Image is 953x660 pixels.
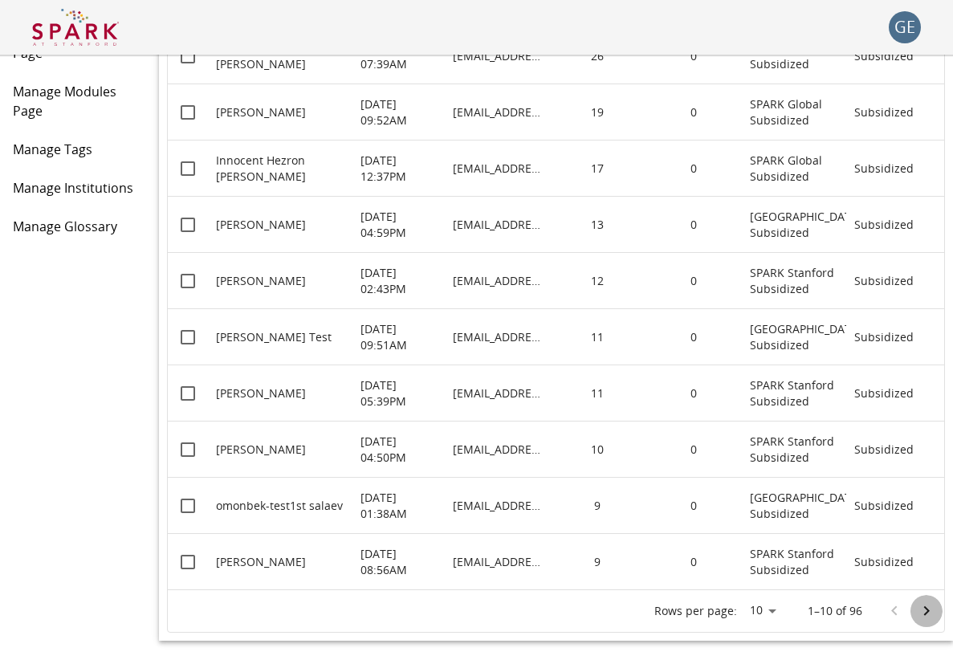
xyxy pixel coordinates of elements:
button: Go to next page [910,595,943,627]
div: 0 [646,421,742,477]
div: innocenthezron73@gmail.com [445,140,549,196]
p: [DATE] 04:59PM [360,209,437,241]
p: [PERSON_NAME] Test [216,329,332,345]
p: Subsidized [854,442,914,458]
p: SPARK Stanford Subsidized [750,434,838,466]
div: 0 [646,533,742,589]
p: Subsidized [854,104,914,120]
p: [DATE] 01:38AM [360,490,437,522]
p: [PERSON_NAME] [216,385,306,401]
div: 10 [549,421,646,477]
p: [PERSON_NAME] [216,442,306,458]
div: wgoodyer@stanford.edu [445,421,549,477]
p: [PERSON_NAME] [216,273,306,289]
div: adealme@stanford.edu [445,252,549,308]
p: [DATE] 05:39PM [360,377,437,409]
div: 0 [646,196,742,252]
div: 0 [646,84,742,140]
p: SPARK Global Subsidized [750,153,838,185]
img: Logo of SPARK at Stanford [32,8,119,47]
div: 0 [646,27,742,84]
p: Subsidized [854,554,914,570]
div: g.ehrenk@gmail.com [445,308,549,365]
div: 26 [549,27,646,84]
div: 0 [646,365,742,421]
p: [PERSON_NAME] [216,554,306,570]
p: SPARK Global Subsidized [750,40,838,72]
p: Subsidized [854,217,914,233]
p: Subsidized [854,273,914,289]
div: 13 [549,196,646,252]
p: [DATE] 04:50PM [360,434,437,466]
p: Subsidized [854,385,914,401]
span: Manage Glossary [13,217,146,236]
div: jwonkim@stanford.edu [445,365,549,421]
div: GE [889,11,921,43]
p: [GEOGRAPHIC_DATA] Subsidized [750,321,862,353]
p: [DATE] 08:56AM [360,546,437,578]
div: 12 [549,252,646,308]
span: Manage Tags [13,140,146,159]
p: SPARK Stanford Subsidized [750,377,838,409]
div: 11 [549,308,646,365]
p: SPARK Stanford Subsidized [750,265,838,297]
p: 1–10 of 96 [808,603,862,619]
div: 0 [646,308,742,365]
p: [DATE] 09:52AM [360,96,437,128]
p: [PERSON_NAME] [216,217,306,233]
p: Rows per page: [654,603,737,619]
div: 0 [646,140,742,196]
p: omonbek-test1st salaev [216,498,343,514]
div: 17 [549,140,646,196]
p: [DATE] 02:43PM [360,265,437,297]
p: Subsidized [854,48,914,64]
div: 0 [646,477,742,533]
div: 0 [646,252,742,308]
p: [PERSON_NAME] [PERSON_NAME] [216,40,344,72]
div: kttrinh@stanford.edu [445,196,549,252]
p: [DATE] 09:51AM [360,321,437,353]
div: 10 [743,599,782,622]
p: [GEOGRAPHIC_DATA] Subsidized [750,490,862,522]
p: [DATE] 12:37PM [360,153,437,185]
p: [GEOGRAPHIC_DATA] Subsidized [750,209,862,241]
p: [PERSON_NAME] [216,104,306,120]
button: account of current user [889,11,921,43]
div: rthelingwani@aibst.edu.zw [445,84,549,140]
div: 19 [549,84,646,140]
p: Innocent Hezron [PERSON_NAME] [216,153,344,185]
p: Subsidized [854,498,914,514]
div: omonbek.salaev+test1st@ivelum.com [445,477,549,533]
span: Manage Modules Page [13,82,146,120]
div: 9 [549,533,646,589]
p: SPARK Global Subsidized [750,96,838,128]
span: Manage Institutions [13,178,146,198]
div: 11 [549,365,646,421]
p: [DATE] 07:39AM [360,40,437,72]
div: emade.nkwelle@ubuea.cm [445,27,549,84]
p: SPARK Stanford Subsidized [750,546,838,578]
div: rieko@stanford.edu [445,533,549,589]
div: 9 [549,477,646,533]
p: Subsidized [854,329,914,345]
p: Subsidized [854,161,914,177]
